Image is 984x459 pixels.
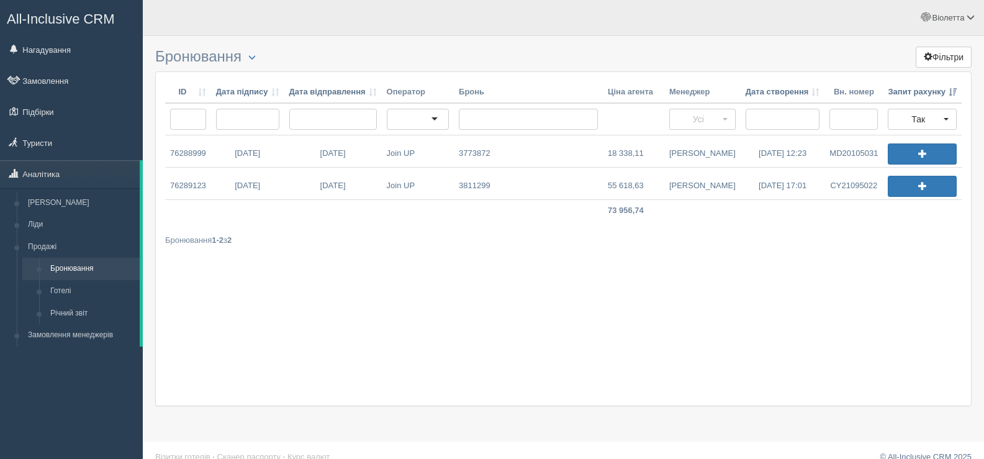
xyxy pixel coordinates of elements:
a: Дата створення [746,86,820,98]
a: ID [170,86,206,98]
a: Ліди [22,214,140,236]
span: Усі [677,113,720,125]
span: All-Inclusive CRM [7,11,115,27]
th: Оператор [382,81,454,104]
span: Віолетта [932,13,964,22]
a: [DATE] 12:23 [741,135,825,167]
b: 1-2 [212,235,223,245]
span: Так [896,113,941,125]
a: Join UP [382,135,451,167]
th: Вн. номер [824,81,883,104]
button: Усі [669,109,736,130]
a: Дата відправлення [289,86,377,98]
a: 76288999 [165,135,211,167]
a: Річний звіт [45,302,140,325]
a: Запит рахунку [888,86,957,98]
a: [PERSON_NAME] [22,192,140,214]
a: 55 618,63 [603,168,664,199]
a: All-Inclusive CRM [1,1,142,35]
th: Бронь [454,81,603,104]
h3: Бронювання [155,48,972,65]
a: CY21095022 [824,168,883,199]
th: Менеджер [664,81,741,104]
a: Бронювання [45,258,140,280]
th: Ціна агента [603,81,664,104]
a: Продажі [22,236,140,258]
a: [PERSON_NAME] [664,168,741,199]
a: 3773872 [454,135,603,167]
b: 2 [227,235,232,245]
a: [PERSON_NAME] [664,135,741,167]
div: Бронювання з [165,234,962,246]
a: Join UP [382,168,454,199]
a: 18 338,11 [603,135,663,167]
a: Дата підпису [216,86,279,98]
button: Так [888,109,957,130]
a: [DATE] [284,135,382,167]
a: Готелі [45,280,140,302]
button: Фільтри [916,47,972,68]
a: [DATE] 17:01 [741,168,825,199]
a: MD20105031 [824,135,883,167]
a: Замовлення менеджерів [22,324,140,347]
a: [DATE] [211,135,284,167]
a: [DATE] [211,168,284,199]
a: 76289123 [165,168,211,199]
a: [DATE] [284,168,382,199]
a: 3811299 [454,168,603,199]
td: 73 956,74 [603,200,664,222]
